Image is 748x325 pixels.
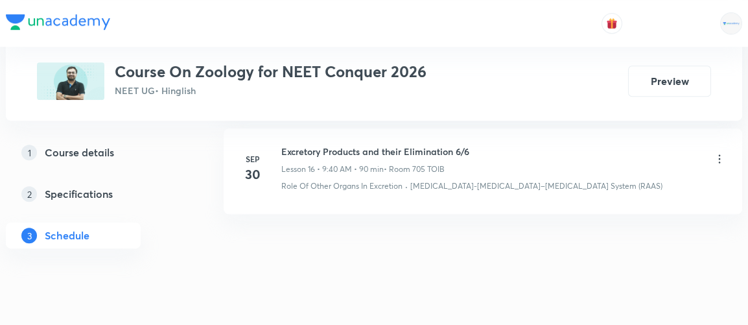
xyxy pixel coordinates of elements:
img: Company Logo [6,14,110,30]
p: NEET UG • Hinglish [115,84,427,97]
h5: Schedule [45,228,89,243]
div: · [405,180,408,192]
p: 1 [21,145,37,160]
a: 2Specifications [6,181,182,207]
h5: Specifications [45,186,113,202]
a: Company Logo [6,14,110,33]
h5: Course details [45,145,114,160]
button: avatar [602,13,622,34]
p: [MEDICAL_DATA]-[MEDICAL_DATA]–[MEDICAL_DATA] System (RAAS) [410,180,662,192]
button: Preview [628,66,711,97]
p: Lesson 16 • 9:40 AM • 90 min [281,163,384,175]
img: Rahul Mishra [720,12,742,34]
img: DC972DA9-865B-4948-87A4-86E13FA7B8E7_plus.png [37,62,104,100]
h6: Sep [240,153,266,165]
p: 3 [21,228,37,243]
p: • Room 705 TOIB [384,163,445,175]
h3: Course On Zoology for NEET Conquer 2026 [115,62,427,81]
p: 2 [21,186,37,202]
a: 1Course details [6,139,182,165]
h6: Excretory Products and their Elimination 6/6 [281,145,469,158]
h4: 30 [240,165,266,184]
img: avatar [606,18,618,29]
p: Role Of Other Organs In Excretion [281,180,403,192]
